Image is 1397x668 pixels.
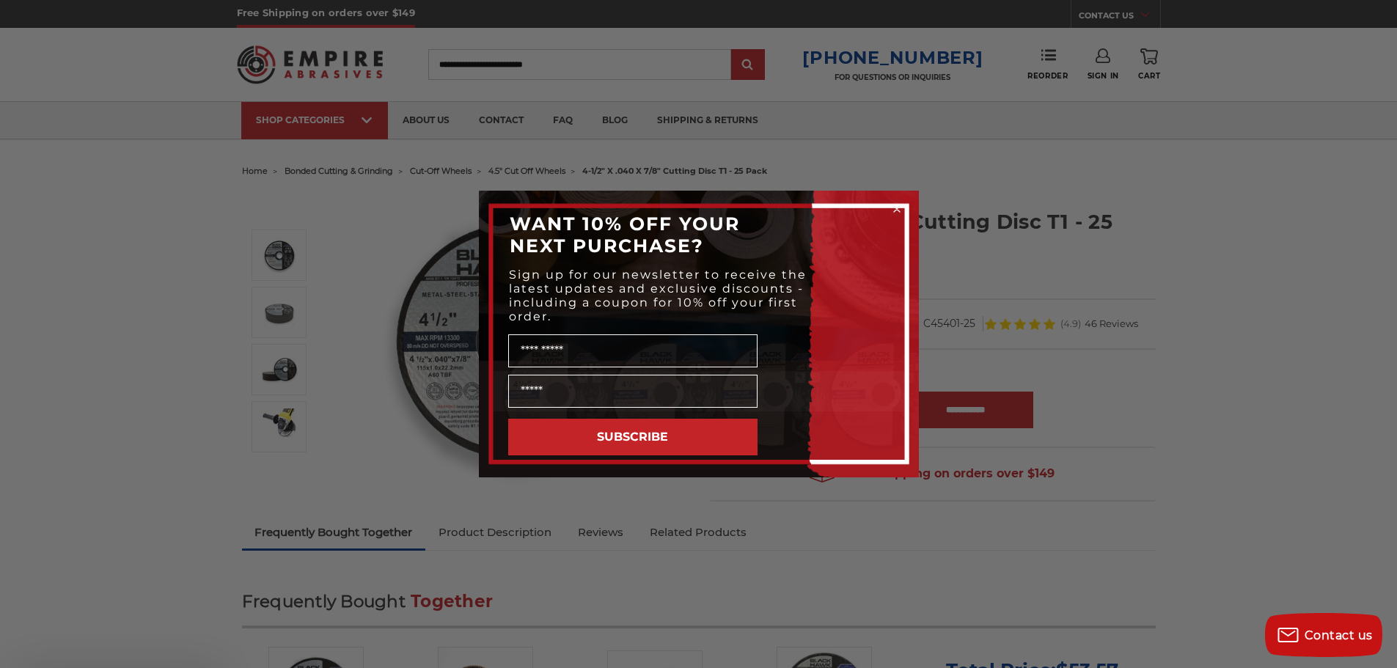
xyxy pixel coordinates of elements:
button: SUBSCRIBE [508,419,758,455]
button: Contact us [1265,613,1382,657]
span: Sign up for our newsletter to receive the latest updates and exclusive discounts - including a co... [509,268,807,323]
button: Close dialog [890,202,904,216]
span: WANT 10% OFF YOUR NEXT PURCHASE? [510,213,740,257]
span: Contact us [1305,628,1373,642]
input: Email [508,375,758,408]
